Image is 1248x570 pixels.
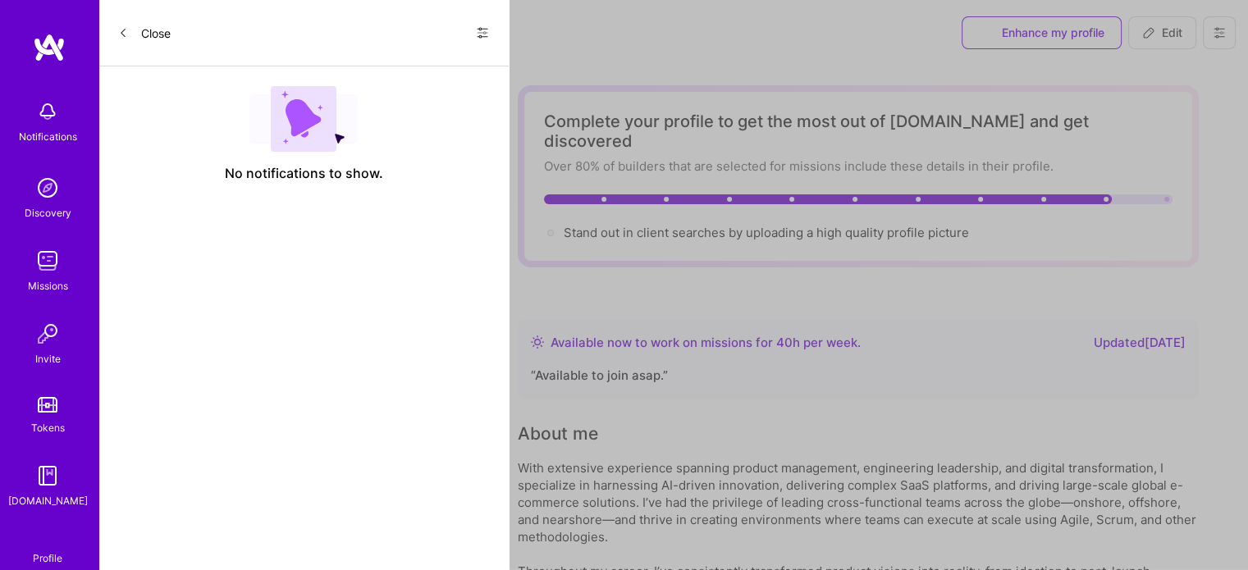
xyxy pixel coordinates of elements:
img: empty [249,86,358,152]
img: teamwork [31,244,64,277]
img: bell [31,95,64,128]
div: Missions [28,277,68,294]
div: Tokens [31,419,65,436]
span: No notifications to show. [225,165,383,182]
img: logo [33,33,66,62]
img: tokens [38,397,57,413]
div: Notifications [19,128,77,145]
img: guide book [31,459,64,492]
div: Discovery [25,204,71,221]
div: Invite [35,350,61,367]
img: discovery [31,171,64,204]
img: Invite [31,317,64,350]
div: [DOMAIN_NAME] [8,492,88,509]
a: Profile [27,532,68,565]
div: Profile [33,549,62,565]
button: Close [118,20,171,46]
